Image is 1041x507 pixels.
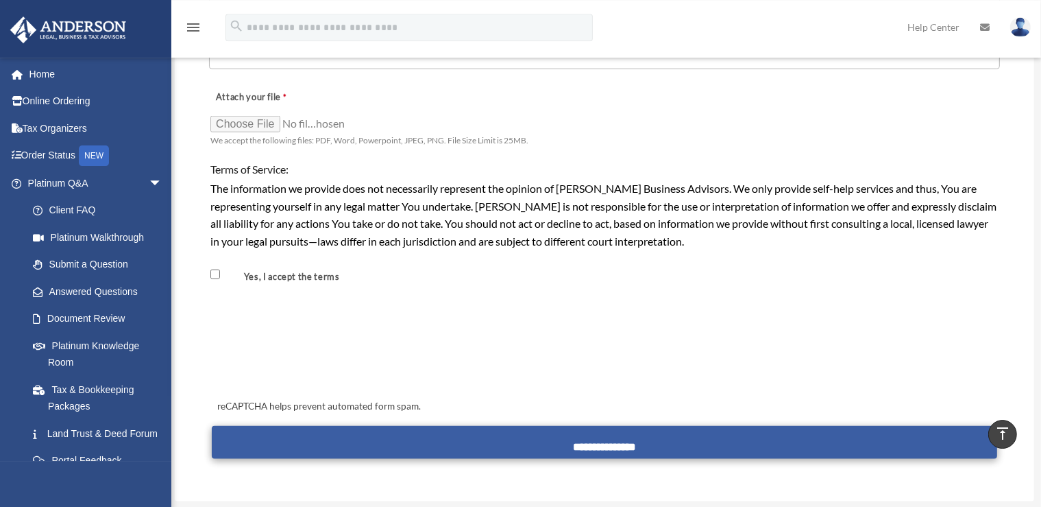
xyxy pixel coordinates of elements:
a: menu [185,24,201,36]
i: search [229,19,244,34]
div: reCAPTCHA helps prevent automated form spam. [212,399,997,415]
a: Document Review [19,305,176,333]
a: Order StatusNEW [10,142,183,170]
a: Home [10,60,183,88]
label: Attach your file [210,89,347,108]
img: Anderson Advisors Platinum Portal [6,16,130,43]
a: Submit a Question [19,251,183,279]
label: Yes, I accept the terms [223,270,345,283]
a: Platinum Q&Aarrow_drop_down [10,169,183,197]
a: Tax & Bookkeeping Packages [19,376,183,420]
iframe: reCAPTCHA [213,318,421,371]
h4: Terms of Service: [210,162,999,177]
span: arrow_drop_down [149,169,176,198]
a: Portal Feedback [19,447,183,475]
a: Online Ordering [10,88,183,115]
div: NEW [79,145,109,166]
div: The information we provide does not necessarily represent the opinion of [PERSON_NAME] Business A... [210,180,999,250]
i: menu [185,19,201,36]
img: User Pic [1010,17,1031,37]
a: Platinum Knowledge Room [19,332,183,376]
i: vertical_align_top [994,425,1011,442]
a: Land Trust & Deed Forum [19,420,183,447]
span: We accept the following files: PDF, Word, Powerpoint, JPEG, PNG. File Size Limit is 25MB. [210,135,528,145]
a: vertical_align_top [988,420,1017,449]
a: Client FAQ [19,197,183,224]
a: Tax Organizers [10,115,183,142]
a: Platinum Walkthrough [19,224,183,251]
a: Answered Questions [19,278,183,305]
